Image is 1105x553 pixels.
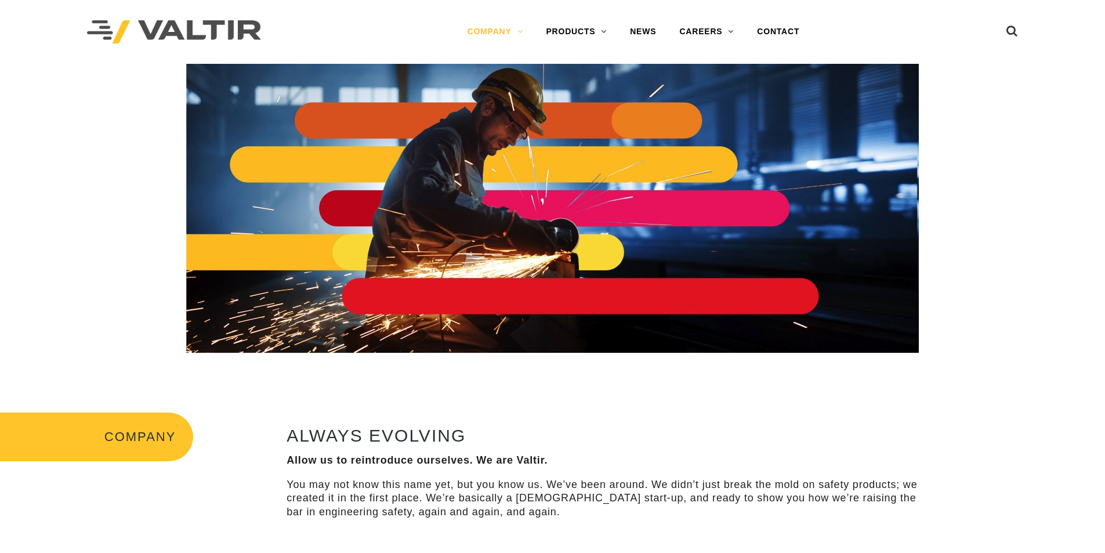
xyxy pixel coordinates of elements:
a: CONTACT [745,20,811,44]
a: COMPANY [455,20,534,44]
a: CAREERS [668,20,745,44]
a: NEWS [618,20,668,44]
p: You may not know this name yet, but you know us. We’ve been around. We didn’t just break the mold... [287,478,929,519]
strong: Allow us to reintroduce ourselves. We are Valtir. [287,454,548,466]
img: Valtir [87,20,261,44]
h2: ALWAYS EVOLVING [287,426,929,445]
a: PRODUCTS [534,20,618,44]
